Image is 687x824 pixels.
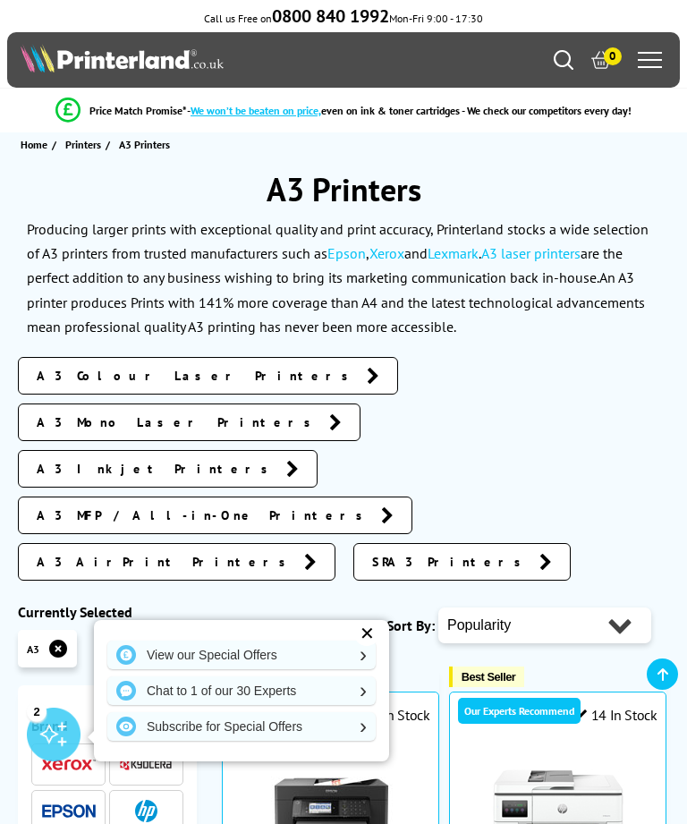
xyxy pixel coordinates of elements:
[372,553,530,571] span: SRA3 Printers
[353,543,571,581] a: SRA3 Printers
[42,753,96,776] a: Xerox
[65,135,101,154] span: Printers
[458,698,581,724] div: Our Experts Recommend
[554,50,573,70] a: Search
[37,460,277,478] span: A3 Inkjet Printers
[27,701,47,721] div: 2
[481,244,581,262] a: A3 laser printers
[187,104,632,117] div: - even on ink & toner cartridges - We check our competitors every day!
[369,244,404,262] a: Xerox
[42,804,96,818] img: Epson
[27,220,649,286] p: Producing larger prints with exceptional quality and print accuracy, Printerland stocks a wide se...
[18,603,197,621] div: Currently Selected
[21,44,224,72] img: Printerland Logo
[18,497,412,534] a: A3 MFP / All-in-One Printers
[107,641,376,669] a: View our Special Offers
[21,44,343,76] a: Printerland Logo
[462,670,516,684] span: Best Seller
[107,712,376,741] a: Subscribe for Special Offers
[42,759,96,771] img: Xerox
[327,244,366,262] a: Epson
[37,506,372,524] span: A3 MFP / All-in-One Printers
[107,676,376,705] a: Chat to 1 of our 30 Experts
[18,404,360,441] a: A3 Mono Laser Printers
[604,47,622,65] span: 0
[354,621,379,646] div: ✕
[27,268,645,335] p: An A3 printer produces Prints with 141% more coverage than A4 and the latest technological advanc...
[27,642,39,656] span: A3
[428,244,479,262] a: Lexmark
[119,800,173,822] a: HP
[386,616,435,634] span: Sort By:
[119,138,170,151] span: A3 Printers
[65,135,106,154] a: Printers
[9,95,678,126] li: modal_Promise
[272,4,389,28] b: 0800 840 1992
[191,104,321,117] span: We won’t be beaten on price,
[572,706,657,724] div: 14 In Stock
[119,753,173,776] a: Kyocera
[37,367,358,385] span: A3 Colour Laser Printers
[18,168,669,210] h1: A3 Printers
[135,800,157,822] img: HP
[18,357,398,395] a: A3 Colour Laser Printers
[18,450,318,488] a: A3 Inkjet Printers
[21,135,52,154] a: Home
[89,104,187,117] span: Price Match Promise*
[449,667,525,687] button: Best Seller
[42,800,96,822] a: Epson
[119,758,173,771] img: Kyocera
[272,12,389,25] a: 0800 840 1992
[591,50,611,70] a: 0
[37,553,295,571] span: A3 AirPrint Printers
[18,543,335,581] a: A3 AirPrint Printers
[37,413,320,431] span: A3 Mono Laser Printers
